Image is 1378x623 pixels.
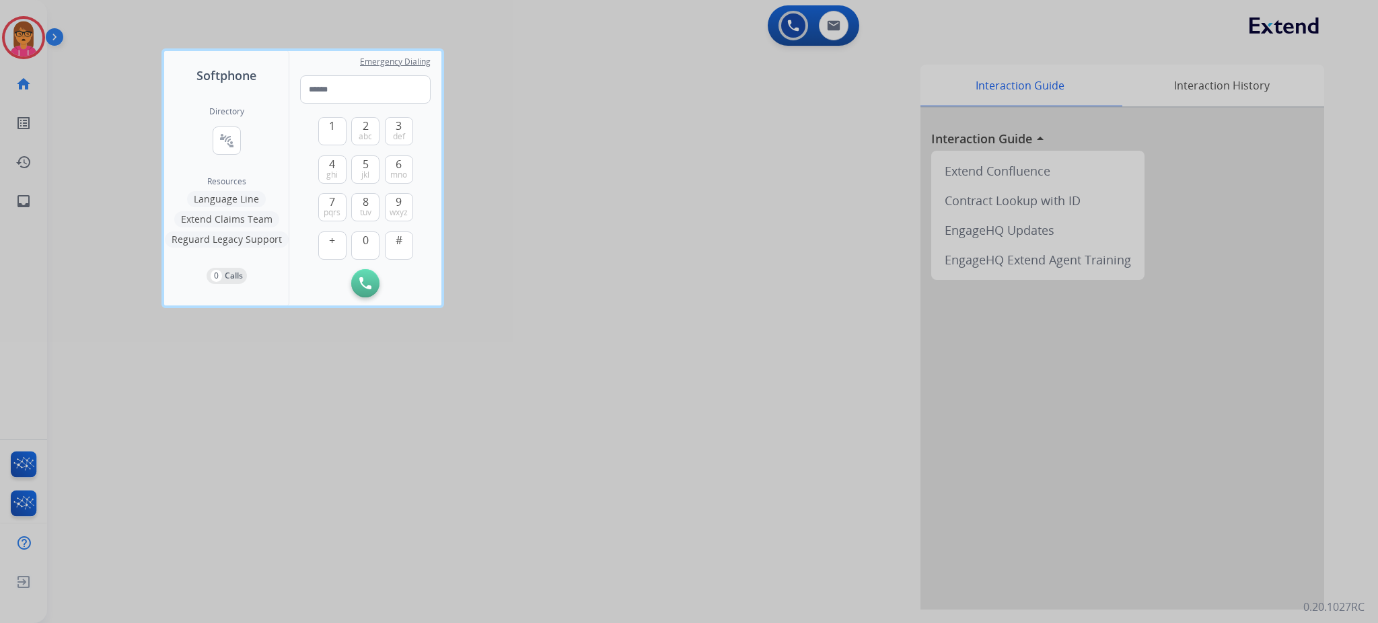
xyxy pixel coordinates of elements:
[318,117,347,145] button: 1
[329,156,335,172] span: 4
[390,170,407,180] span: mno
[351,231,379,260] button: 0
[225,270,243,282] p: Calls
[207,176,246,187] span: Resources
[363,194,369,210] span: 8
[396,156,402,172] span: 6
[324,207,340,218] span: pqrs
[385,117,413,145] button: 3def
[359,277,371,289] img: call-button
[329,232,335,248] span: +
[351,193,379,221] button: 8tuv
[385,193,413,221] button: 9wxyz
[207,268,247,284] button: 0Calls
[360,207,371,218] span: tuv
[329,118,335,134] span: 1
[196,66,256,85] span: Softphone
[363,118,369,134] span: 2
[396,232,402,248] span: #
[187,191,266,207] button: Language Line
[363,156,369,172] span: 5
[318,155,347,184] button: 4ghi
[209,106,244,117] h2: Directory
[396,194,402,210] span: 9
[211,270,222,282] p: 0
[360,57,431,67] span: Emergency Dialing
[363,232,369,248] span: 0
[361,170,369,180] span: jkl
[385,231,413,260] button: #
[393,131,405,142] span: def
[351,155,379,184] button: 5jkl
[326,170,338,180] span: ghi
[359,131,372,142] span: abc
[396,118,402,134] span: 3
[329,194,335,210] span: 7
[390,207,408,218] span: wxyz
[385,155,413,184] button: 6mno
[318,193,347,221] button: 7pqrs
[351,117,379,145] button: 2abc
[165,231,289,248] button: Reguard Legacy Support
[219,133,235,149] mat-icon: connect_without_contact
[318,231,347,260] button: +
[174,211,279,227] button: Extend Claims Team
[1303,599,1365,615] p: 0.20.1027RC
